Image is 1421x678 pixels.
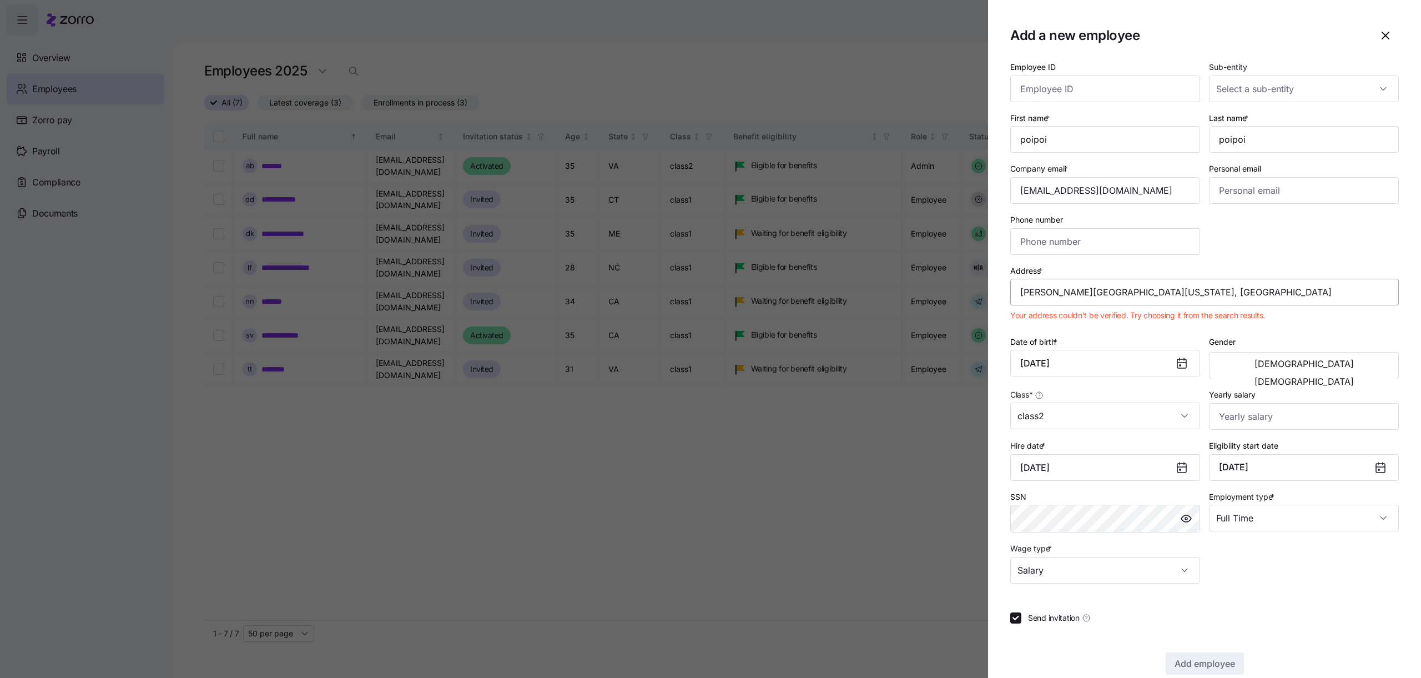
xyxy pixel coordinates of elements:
input: Class [1010,403,1200,429]
input: Last name [1209,126,1399,153]
input: Phone number [1010,228,1200,255]
label: Phone number [1010,214,1063,226]
label: Wage type [1010,543,1054,555]
input: MM/DD/YYYY [1010,454,1200,481]
input: Employee ID [1010,76,1200,102]
label: Last name [1209,112,1251,124]
label: Hire date [1010,440,1047,452]
input: Select wage type [1010,557,1200,584]
label: Gender [1209,336,1236,348]
label: First name [1010,112,1052,124]
label: Employment type [1209,491,1277,503]
label: Yearly salary [1209,389,1256,401]
input: Address [1010,279,1399,305]
button: [DATE] [1209,454,1399,481]
span: Your address couldn't be verified. Try choosing it from the search results. [1010,310,1265,321]
input: Personal email [1209,177,1399,204]
input: Select a sub-entity [1209,76,1399,102]
label: Company email [1010,163,1070,175]
input: MM/DD/YYYY [1010,350,1200,376]
label: Eligibility start date [1209,440,1278,452]
input: First name [1010,126,1200,153]
span: Send invitation [1028,612,1080,624]
span: [DEMOGRAPHIC_DATA] [1254,377,1354,386]
label: Employee ID [1010,61,1056,73]
span: Class * [1010,389,1032,400]
button: Add employee [1166,652,1244,675]
label: Sub-entity [1209,61,1247,73]
h1: Add a new employee [1010,27,1363,44]
input: Select employment type [1209,505,1399,531]
label: Personal email [1209,163,1261,175]
label: Address [1010,265,1045,277]
input: Yearly salary [1209,403,1399,430]
input: Company email [1010,177,1200,204]
label: SSN [1010,491,1026,503]
span: Add employee [1175,657,1235,670]
label: Date of birth [1010,336,1060,348]
span: [DEMOGRAPHIC_DATA] [1254,359,1354,368]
